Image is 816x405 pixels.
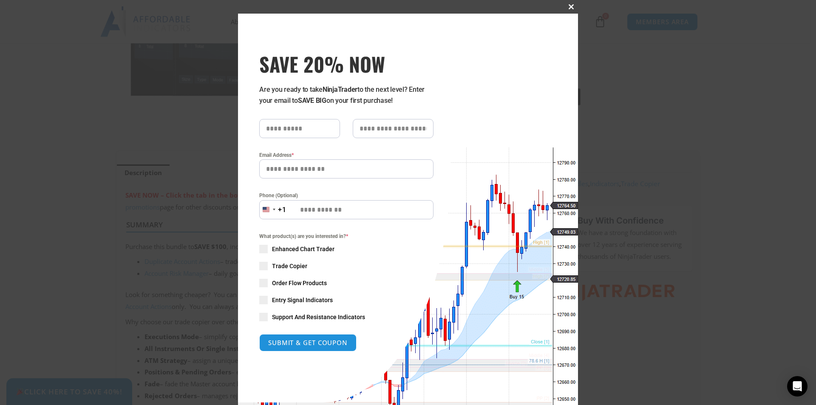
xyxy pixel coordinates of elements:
[259,151,433,159] label: Email Address
[259,296,433,304] label: Entry Signal Indicators
[259,84,433,106] p: Are you ready to take to the next level? Enter your email to on your first purchase!
[278,204,286,215] div: +1
[272,245,334,253] span: Enhanced Chart Trader
[259,245,433,253] label: Enhanced Chart Trader
[298,96,326,105] strong: SAVE BIG
[259,334,357,351] button: SUBMIT & GET COUPON
[259,200,286,219] button: Selected country
[272,262,307,270] span: Trade Copier
[259,262,433,270] label: Trade Copier
[787,376,807,397] div: Open Intercom Messenger
[272,279,327,287] span: Order Flow Products
[259,191,433,200] label: Phone (Optional)
[259,232,433,241] span: What product(s) are you interested in?
[259,279,433,287] label: Order Flow Products
[259,313,433,321] label: Support And Resistance Indicators
[323,85,357,93] strong: NinjaTrader
[272,296,333,304] span: Entry Signal Indicators
[259,52,433,76] span: SAVE 20% NOW
[272,313,365,321] span: Support And Resistance Indicators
